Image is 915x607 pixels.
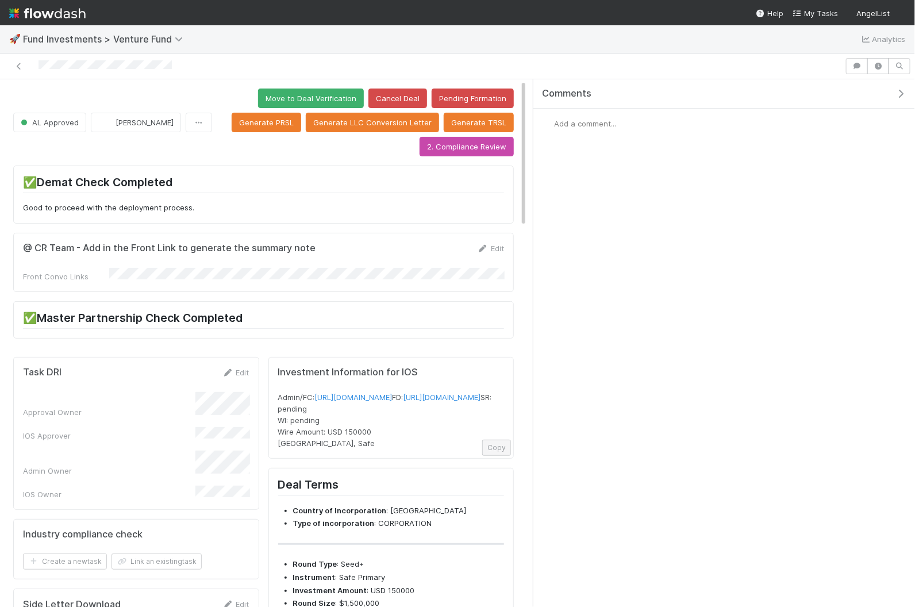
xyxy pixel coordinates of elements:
[293,505,505,517] li: : [GEOGRAPHIC_DATA]
[793,9,838,18] span: My Tasks
[9,3,86,23] img: logo-inverted-e16ddd16eac7371096b0.svg
[23,202,504,214] p: Good to proceed with the deployment process.
[13,113,86,132] button: AL Approved
[222,368,249,377] a: Edit
[258,89,364,108] button: Move to Deal Verification
[542,88,591,99] span: Comments
[23,465,195,477] div: Admin Owner
[420,137,514,156] button: 2. Compliance Review
[278,393,494,448] span: Admin/FC: FD: SR: pending WI: pending Wire Amount: USD 150000 [GEOGRAPHIC_DATA], Safe
[278,478,505,495] h2: Deal Terms
[856,9,890,18] span: AngelList
[23,243,316,254] h5: @ CR Team - Add in the Front Link to generate the summary note
[315,393,393,402] a: [URL][DOMAIN_NAME]
[894,8,906,20] img: avatar_eed832e9-978b-43e4-b51e-96e46fa5184b.png
[306,113,439,132] button: Generate LLC Conversion Letter
[293,518,505,529] li: : CORPORATION
[232,113,301,132] button: Generate PRSL
[23,175,504,193] h2: ✅Demat Check Completed
[793,7,838,19] a: My Tasks
[18,118,79,127] span: AL Approved
[432,89,514,108] button: Pending Formation
[23,430,195,441] div: IOS Approver
[293,585,505,597] li: : USD 150000
[293,559,505,570] li: : Seed+
[91,113,181,132] button: [PERSON_NAME]
[293,586,367,595] strong: Investment Amount
[293,506,387,515] strong: Country of Incorporation
[9,34,21,44] span: 🚀
[23,406,195,418] div: Approval Owner
[554,119,616,128] span: Add a comment...
[23,367,61,378] h5: Task DRI
[293,559,337,568] strong: Round Type
[756,7,783,19] div: Help
[23,311,504,329] h2: ✅Master Partnership Check Completed
[112,554,202,570] button: Link an existingtask
[403,393,481,402] a: [URL][DOMAIN_NAME]
[23,554,107,570] button: Create a newtask
[477,244,504,253] a: Edit
[293,518,375,528] strong: Type of incorporation
[23,489,195,500] div: IOS Owner
[23,33,189,45] span: Fund Investments > Venture Fund
[482,440,511,456] button: Copy
[860,32,906,46] a: Analytics
[23,271,109,282] div: Front Convo Links
[278,367,505,378] h5: Investment Information for IOS
[116,118,174,127] span: [PERSON_NAME]
[293,573,336,582] strong: Instrument
[23,529,143,540] h5: Industry compliance check
[101,117,112,128] img: avatar_6db445ce-3f56-49af-8247-57cf2b85f45b.png
[368,89,427,108] button: Cancel Deal
[444,113,514,132] button: Generate TRSL
[543,118,554,129] img: avatar_eed832e9-978b-43e4-b51e-96e46fa5184b.png
[293,572,505,583] li: : Safe Primary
